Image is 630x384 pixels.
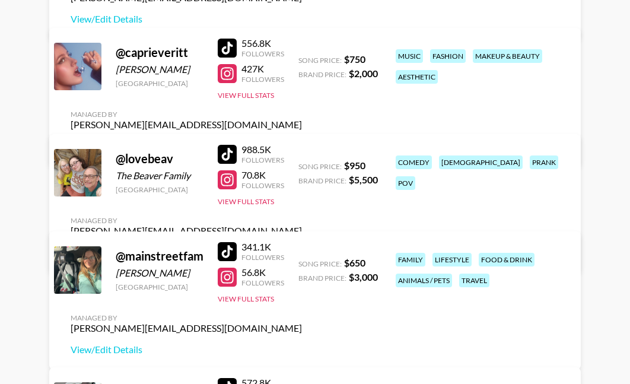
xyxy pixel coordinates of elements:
[71,13,302,25] a: View/Edit Details
[241,144,284,155] div: 988.5K
[116,151,203,166] div: @ lovebeav
[241,63,284,75] div: 427K
[530,155,558,169] div: prank
[116,283,203,291] div: [GEOGRAPHIC_DATA]
[298,259,342,268] span: Song Price:
[241,37,284,49] div: 556.8K
[396,70,438,84] div: aesthetic
[218,294,274,303] button: View Full Stats
[71,110,302,119] div: Managed By
[344,53,365,65] strong: $ 750
[241,169,284,181] div: 70.8K
[116,249,203,264] div: @ mainstreetfam
[396,274,452,287] div: animals / pets
[71,313,302,322] div: Managed By
[344,257,365,268] strong: $ 650
[459,274,489,287] div: travel
[241,49,284,58] div: Followers
[349,68,378,79] strong: $ 2,000
[298,56,342,65] span: Song Price:
[298,162,342,171] span: Song Price:
[241,241,284,253] div: 341.1K
[241,75,284,84] div: Followers
[439,155,523,169] div: [DEMOGRAPHIC_DATA]
[71,225,302,237] div: [PERSON_NAME][EMAIL_ADDRESS][DOMAIN_NAME]
[116,170,203,182] div: The Beaver Family
[298,176,346,185] span: Brand Price:
[116,267,203,279] div: [PERSON_NAME]
[71,119,302,131] div: [PERSON_NAME][EMAIL_ADDRESS][DOMAIN_NAME]
[116,79,203,88] div: [GEOGRAPHIC_DATA]
[241,253,284,262] div: Followers
[349,174,378,185] strong: $ 5,500
[396,155,432,169] div: comedy
[396,176,415,190] div: pov
[116,185,203,194] div: [GEOGRAPHIC_DATA]
[344,160,365,171] strong: $ 950
[218,91,274,100] button: View Full Stats
[218,197,274,206] button: View Full Stats
[241,266,284,278] div: 56.8K
[396,49,423,63] div: music
[298,70,346,79] span: Brand Price:
[241,181,284,190] div: Followers
[71,344,302,356] a: View/Edit Details
[479,253,534,266] div: food & drink
[116,45,203,60] div: @ caprieveritt
[430,49,466,63] div: fashion
[116,64,203,75] div: [PERSON_NAME]
[71,322,302,334] div: [PERSON_NAME][EMAIL_ADDRESS][DOMAIN_NAME]
[432,253,472,266] div: lifestyle
[241,278,284,287] div: Followers
[396,253,425,266] div: family
[473,49,542,63] div: makeup & beauty
[349,271,378,283] strong: $ 3,000
[241,155,284,164] div: Followers
[298,274,346,283] span: Brand Price:
[71,216,302,225] div: Managed By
